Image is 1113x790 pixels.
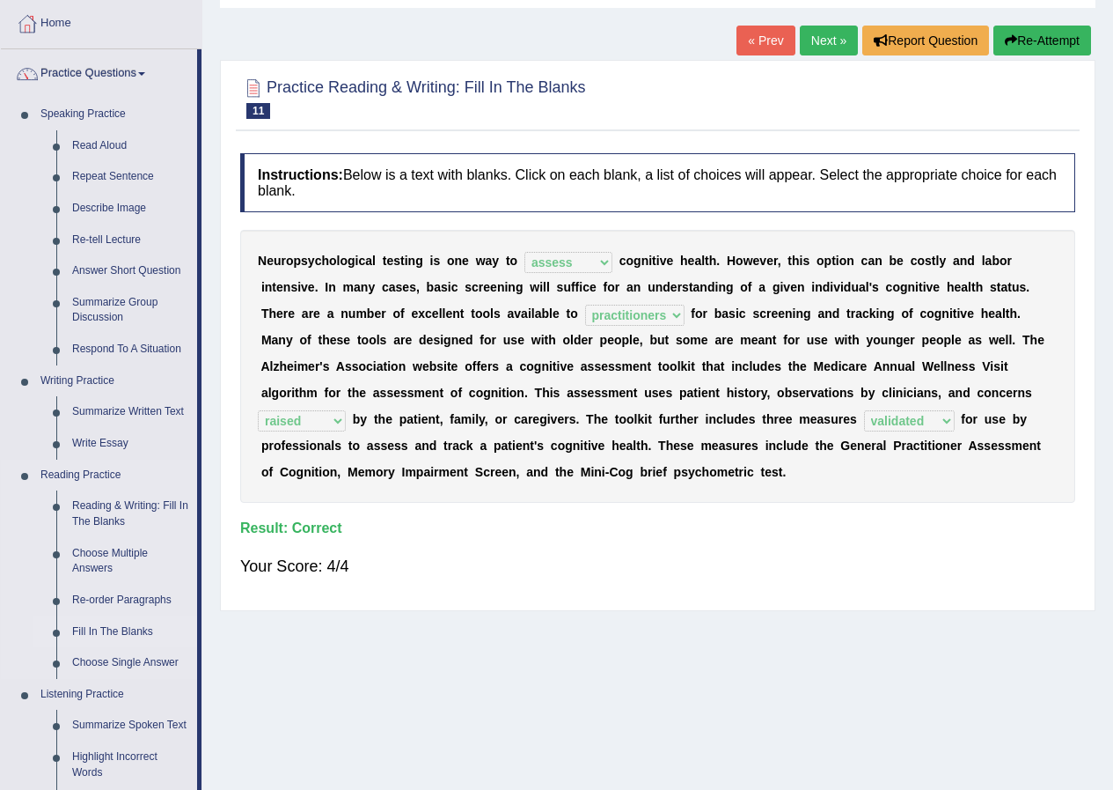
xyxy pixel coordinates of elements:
b: l [982,254,985,268]
b: s [393,254,400,268]
h4: Below is a text with blanks. Click on each blank, a list of choices will appear. Select the appro... [240,153,1075,212]
b: e [490,280,497,294]
b: p [294,254,302,268]
b: l [490,306,494,321]
b: h [321,254,329,268]
b: i [539,280,543,294]
b: o [839,254,847,268]
b: g [934,306,942,321]
b: o [926,306,934,321]
b: a [758,280,765,294]
b: t [272,280,276,294]
b: o [1000,254,1007,268]
b: c [919,306,926,321]
b: s [557,280,564,294]
b: n [875,254,882,268]
b: b [714,306,722,321]
b: f [604,280,608,294]
b: i [840,280,844,294]
b: n [361,280,369,294]
b: o [607,280,615,294]
a: Summarize Group Discussion [64,287,197,334]
b: i [405,254,408,268]
b: i [811,280,815,294]
b: e [666,254,673,268]
b: . [1026,280,1029,294]
b: k [869,306,876,321]
b: l [968,280,971,294]
b: c [862,306,869,321]
span: 11 [246,103,270,119]
b: s [872,280,879,294]
a: Practice Questions [1,49,197,93]
b: e [589,280,597,294]
b: b [541,306,549,321]
b: i [261,280,265,294]
b: v [514,306,521,321]
b: a [693,280,700,294]
b: i [429,254,433,268]
b: t [705,254,709,268]
b: p [824,254,832,268]
b: s [1019,280,1026,294]
b: r [773,254,778,268]
b: o [816,254,824,268]
b: c [619,254,626,268]
b: w [476,254,486,268]
b: r [479,280,483,294]
b: l [701,254,705,268]
a: Reading & Writing: Fill In The Blanks [64,491,197,537]
b: d [707,280,715,294]
b: a [507,306,514,321]
b: s [802,254,809,268]
b: d [663,280,670,294]
b: , [416,280,420,294]
b: a [817,306,824,321]
b: e [313,306,320,321]
b: t [652,254,656,268]
b: c [861,254,868,268]
b: c [382,280,389,294]
b: v [759,254,766,268]
b: o [475,306,483,321]
b: e [553,306,560,321]
b: t [506,254,510,268]
b: u [648,280,655,294]
b: s [990,280,997,294]
a: Next » [800,26,858,55]
b: s [301,254,308,268]
b: c [315,254,322,268]
b: d [832,306,840,321]
b: v [783,280,790,294]
b: e [267,254,274,268]
b: c [358,254,365,268]
b: n [283,280,291,294]
b: n [497,280,505,294]
b: i [648,254,652,268]
b: i [915,280,919,294]
b: l [546,280,550,294]
b: b [992,254,1000,268]
b: r [703,306,707,321]
b: v [660,254,667,268]
a: Repeat Sentence [64,161,197,193]
b: e [771,306,778,321]
b: l [443,306,446,321]
b: t [566,306,570,321]
b: n [797,280,805,294]
a: Choose Multiple Answers [64,538,197,585]
b: e [766,254,773,268]
b: t [787,254,792,268]
b: w [530,280,539,294]
b: g [726,280,734,294]
b: a [389,280,396,294]
b: o [286,254,294,268]
b: c [582,280,589,294]
b: e [276,280,283,294]
b: i [504,280,508,294]
b: T [261,306,269,321]
b: a [365,254,372,268]
b: e [432,306,439,321]
b: f [691,306,695,321]
b: m [343,280,354,294]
